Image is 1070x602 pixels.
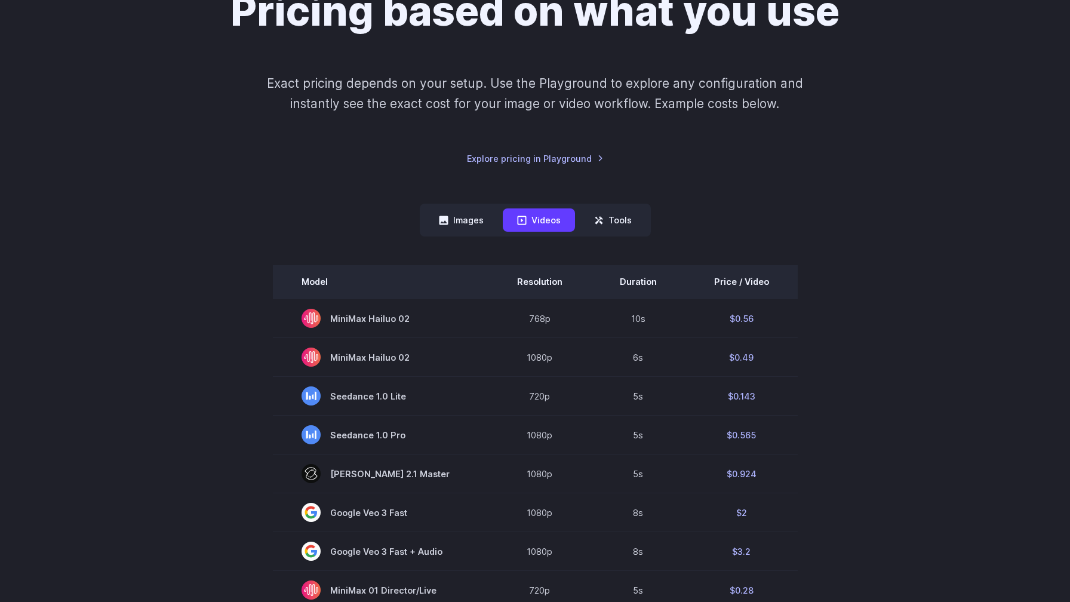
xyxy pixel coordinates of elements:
td: 8s [591,493,685,532]
button: Tools [580,208,646,232]
td: $3.2 [685,532,798,571]
td: 1080p [488,532,591,571]
td: 10s [591,299,685,338]
td: $0.49 [685,338,798,377]
button: Videos [503,208,575,232]
td: $0.56 [685,299,798,338]
td: $0.565 [685,416,798,454]
a: Explore pricing in Playground [467,152,604,165]
th: Price / Video [685,265,798,299]
th: Duration [591,265,685,299]
span: Seedance 1.0 Lite [302,386,460,406]
button: Images [425,208,498,232]
td: 1080p [488,454,591,493]
td: 5s [591,454,685,493]
span: Google Veo 3 Fast [302,503,460,522]
td: 720p [488,377,591,416]
span: MiniMax Hailuo 02 [302,348,460,367]
td: 1080p [488,416,591,454]
td: 8s [591,532,685,571]
td: $2 [685,493,798,532]
span: MiniMax 01 Director/Live [302,580,460,600]
td: 1080p [488,338,591,377]
span: Seedance 1.0 Pro [302,425,460,444]
td: $0.924 [685,454,798,493]
span: MiniMax Hailuo 02 [302,309,460,328]
th: Resolution [488,265,591,299]
td: 5s [591,377,685,416]
td: 768p [488,299,591,338]
span: Google Veo 3 Fast + Audio [302,542,460,561]
td: 5s [591,416,685,454]
td: 6s [591,338,685,377]
td: $0.143 [685,377,798,416]
th: Model [273,265,488,299]
p: Exact pricing depends on your setup. Use the Playground to explore any configuration and instantl... [244,73,826,113]
span: [PERSON_NAME] 2.1 Master [302,464,460,483]
td: 1080p [488,493,591,532]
